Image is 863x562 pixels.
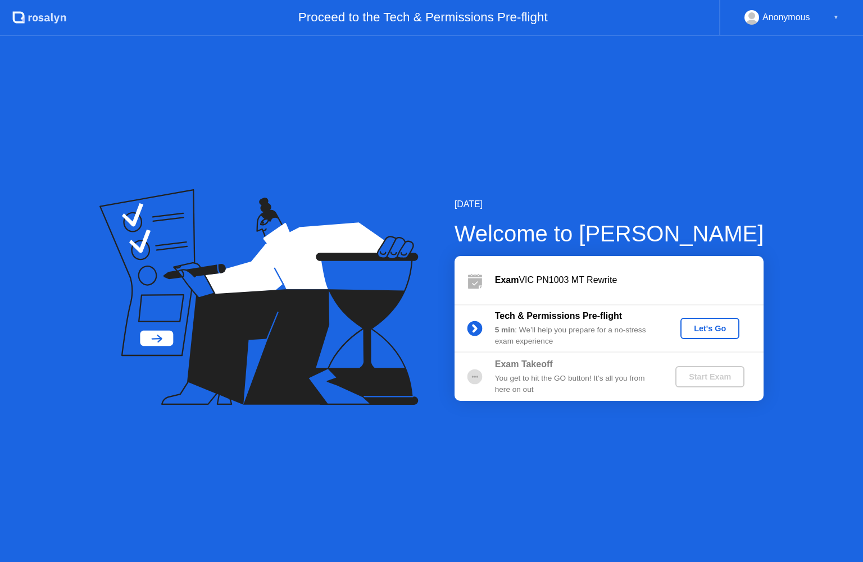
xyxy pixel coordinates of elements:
b: Tech & Permissions Pre-flight [495,311,622,321]
b: Exam [495,275,519,285]
div: : We’ll help you prepare for a no-stress exam experience [495,325,657,348]
div: ▼ [833,10,839,25]
div: Let's Go [685,324,735,333]
b: Exam Takeoff [495,359,553,369]
div: Start Exam [680,372,740,381]
button: Start Exam [675,366,744,387]
button: Let's Go [680,318,739,339]
b: 5 min [495,326,515,334]
div: You get to hit the GO button! It’s all you from here on out [495,373,657,396]
div: [DATE] [455,198,764,211]
div: Welcome to [PERSON_NAME] [455,217,764,250]
div: Anonymous [762,10,810,25]
div: VIC PN1003 MT Rewrite [495,273,764,287]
